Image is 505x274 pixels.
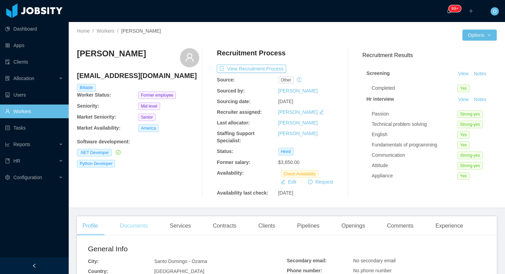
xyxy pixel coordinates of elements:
b: Former salary: [217,160,250,165]
div: Passion [372,110,457,118]
b: Sourcing date: [217,99,250,104]
a: View [456,97,471,102]
span: [PERSON_NAME] [121,28,161,34]
b: Worker Status: [77,92,111,98]
b: Source: [217,77,235,83]
span: other [278,76,294,84]
span: .NET Developer [77,149,112,156]
span: Yes [457,172,470,180]
b: Recruiter assigned: [217,109,262,115]
div: Fundamentals of programming [372,141,457,149]
b: Country: [88,268,108,274]
span: America [138,124,159,132]
i: icon: bell [447,9,451,13]
h4: [EMAIL_ADDRESS][DOMAIN_NAME] [77,71,199,80]
h2: General Info [88,243,287,254]
i: icon: check-circle [116,150,121,155]
div: Comments [381,216,419,235]
b: Availability: [217,170,244,176]
b: Sourced by: [217,88,245,94]
span: Configuration [13,175,42,180]
i: icon: plus [469,9,473,13]
a: icon: robotUsers [5,88,63,102]
div: Completed [372,85,457,92]
span: Strong-yes [457,152,483,159]
div: Technical problem solving [372,121,457,128]
button: icon: exclamation-circleRequest [305,178,336,186]
span: / [92,28,94,34]
i: icon: book [5,158,10,163]
h3: [PERSON_NAME] [77,48,146,59]
strong: Hr interview [367,96,394,102]
span: [GEOGRAPHIC_DATA] [154,268,204,274]
a: Home [77,28,90,34]
span: O [493,7,497,15]
b: Seniority: [77,103,99,109]
span: Mid level [138,102,160,110]
span: Former employee [138,91,176,99]
div: English [372,131,457,138]
button: Notes [471,96,489,104]
span: Reports [13,142,30,147]
b: Status: [217,149,233,154]
span: Python Developer [77,160,115,167]
b: Availability last check: [217,190,268,196]
div: Services [164,216,196,235]
div: Communication [372,152,457,159]
a: View [456,71,471,76]
b: Phone number: [287,268,322,273]
b: City: [88,259,99,264]
b: Market Availability: [77,125,121,131]
span: $3,650.00 [278,160,300,165]
a: icon: exportView Recruitment Process [217,66,286,72]
span: No secondary email [353,258,396,263]
div: Profile [77,216,103,235]
button: icon: exportView Recruitment Process [217,65,286,73]
h4: Recruitment Process [217,48,285,58]
div: Experience [430,216,469,235]
span: Strong-yes [457,162,483,169]
a: icon: auditClients [5,55,63,69]
span: Strong-yes [457,121,483,128]
h3: Recruitment Results [362,51,497,59]
b: Market Seniority: [77,114,116,120]
i: icon: setting [5,175,10,180]
span: Allocation [13,76,34,81]
button: icon: editEdit [278,178,299,186]
a: icon: check-circle [114,150,121,155]
span: / [117,28,119,34]
span: HR [13,158,20,164]
div: Documents [114,216,153,235]
a: [PERSON_NAME] [278,88,318,94]
span: Senior [138,113,156,121]
span: [DATE] [278,99,293,104]
span: Yes [457,85,470,92]
div: Openings [336,216,371,235]
span: Hired [278,148,294,155]
i: icon: history [297,77,302,82]
span: [DATE] [278,190,293,196]
div: Pipelines [292,216,325,235]
a: Workers [97,28,114,34]
span: Billable [77,84,96,91]
div: Contracts [207,216,242,235]
i: icon: edit [319,110,324,114]
b: Secondary email: [287,258,327,263]
button: Optionsicon: down [462,30,497,41]
a: icon: pie-chartDashboard [5,22,63,36]
span: Yes [457,141,470,149]
strong: Screening [367,70,390,76]
button: Notes [471,70,489,78]
a: icon: appstoreApps [5,39,63,52]
i: icon: line-chart [5,142,10,147]
b: Staffing Support Specialist: [217,131,255,143]
b: Software development : [77,139,130,144]
b: Last allocator: [217,120,250,125]
a: [PERSON_NAME] [278,131,318,136]
span: Santo Domingo - Ozama [154,259,207,264]
sup: 1640 [449,5,461,12]
div: Clients [253,216,281,235]
div: Appliance [372,172,457,179]
a: [PERSON_NAME] [278,109,318,115]
span: Yes [457,131,470,139]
